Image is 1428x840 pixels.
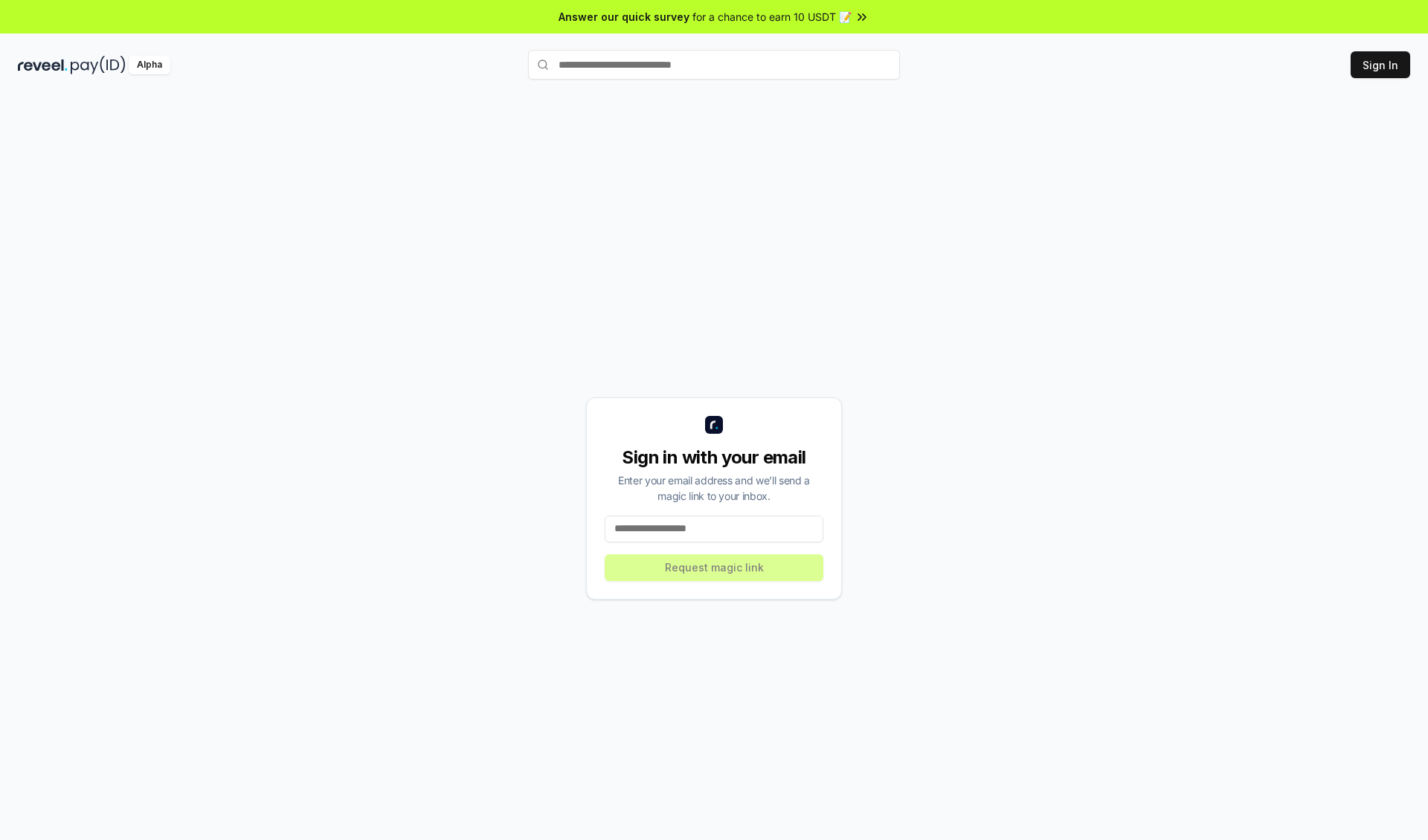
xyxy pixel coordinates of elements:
img: logo_small [705,416,723,434]
div: Sign in with your email [605,446,823,469]
button: Sign In [1351,51,1410,78]
div: Alpha [129,56,170,74]
img: pay_id [71,56,126,74]
span: Answer our quick survey [559,9,689,25]
div: Enter your email address and we’ll send a magic link to your inbox. [605,472,823,504]
span: for a chance to earn 10 USDT 📝 [692,9,852,25]
img: reveel_dark [18,56,68,74]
